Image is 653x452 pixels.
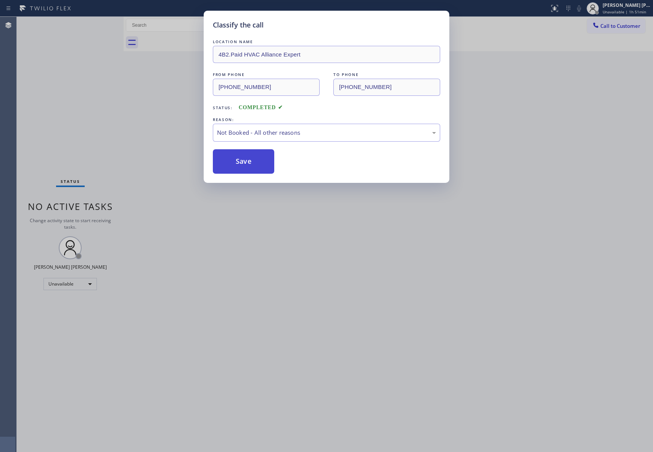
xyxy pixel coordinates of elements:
input: From phone [213,79,320,96]
div: FROM PHONE [213,71,320,79]
h5: Classify the call [213,20,264,30]
div: REASON: [213,116,440,124]
input: To phone [333,79,440,96]
div: TO PHONE [333,71,440,79]
span: Status: [213,105,233,110]
div: Not Booked - All other reasons [217,128,436,137]
span: COMPLETED [239,105,283,110]
button: Save [213,149,274,174]
div: LOCATION NAME [213,38,440,46]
